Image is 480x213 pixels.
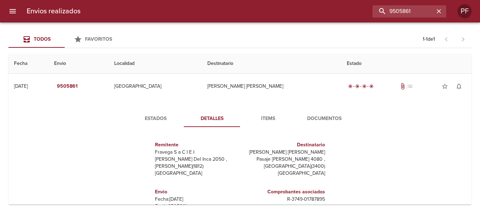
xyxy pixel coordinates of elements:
th: Envio [48,54,109,74]
p: [PERSON_NAME] [PERSON_NAME] [243,149,325,156]
p: Fecha: [DATE] [155,196,237,203]
span: Pagina anterior [438,35,455,42]
th: Localidad [109,54,202,74]
th: Fecha [8,54,48,74]
span: Documentos [300,114,348,123]
span: notifications_none [455,83,462,90]
button: Activar notificaciones [452,79,466,93]
span: radio_button_checked [362,84,367,88]
span: radio_button_checked [355,84,359,88]
button: 9505861 [54,80,80,93]
h6: Comprobantes asociados [243,188,325,196]
th: Estado [341,54,472,74]
h6: Destinatario [243,141,325,149]
div: Tabs detalle de guia [128,110,352,127]
th: Destinatario [202,54,341,74]
span: Todos [34,36,51,42]
span: Detalles [188,114,236,123]
p: 1 - 1 de 1 [423,36,435,43]
span: radio_button_checked [348,84,352,88]
h6: Remitente [155,141,237,149]
em: 9505861 [57,82,78,91]
input: buscar [372,5,434,18]
div: PF [458,4,472,18]
span: No tiene pedido asociado [406,83,413,90]
span: Estados [132,114,180,123]
span: Tiene documentos adjuntos [399,83,406,90]
p: R - 3749 - 01787895 [243,196,325,203]
p: [PERSON_NAME] Del Inca 2050 , [155,156,237,163]
span: Items [244,114,292,123]
p: Fravega S a C I E I [155,149,237,156]
td: [PERSON_NAME] [PERSON_NAME] [202,74,341,99]
p: [PERSON_NAME] ( 1812 ) [155,163,237,170]
span: Favoritos [85,36,112,42]
h6: Envio [155,188,237,196]
p: Envío: 9505861 [155,203,237,210]
div: Tabs Envios [8,31,121,48]
span: Pagina siguiente [455,31,472,48]
div: Entregado [347,83,375,90]
button: Agregar a favoritos [438,79,452,93]
p: [GEOGRAPHIC_DATA] ( 3400 ) [243,163,325,170]
button: menu [4,3,21,20]
div: [DATE] [14,83,28,89]
h6: Envios realizados [27,6,80,17]
p: Pasaje [PERSON_NAME] 4080 , [243,156,325,163]
span: star_border [441,83,448,90]
span: radio_button_checked [369,84,374,88]
td: [GEOGRAPHIC_DATA] [109,74,202,99]
p: [GEOGRAPHIC_DATA] [243,170,325,177]
p: [GEOGRAPHIC_DATA] [155,170,237,177]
